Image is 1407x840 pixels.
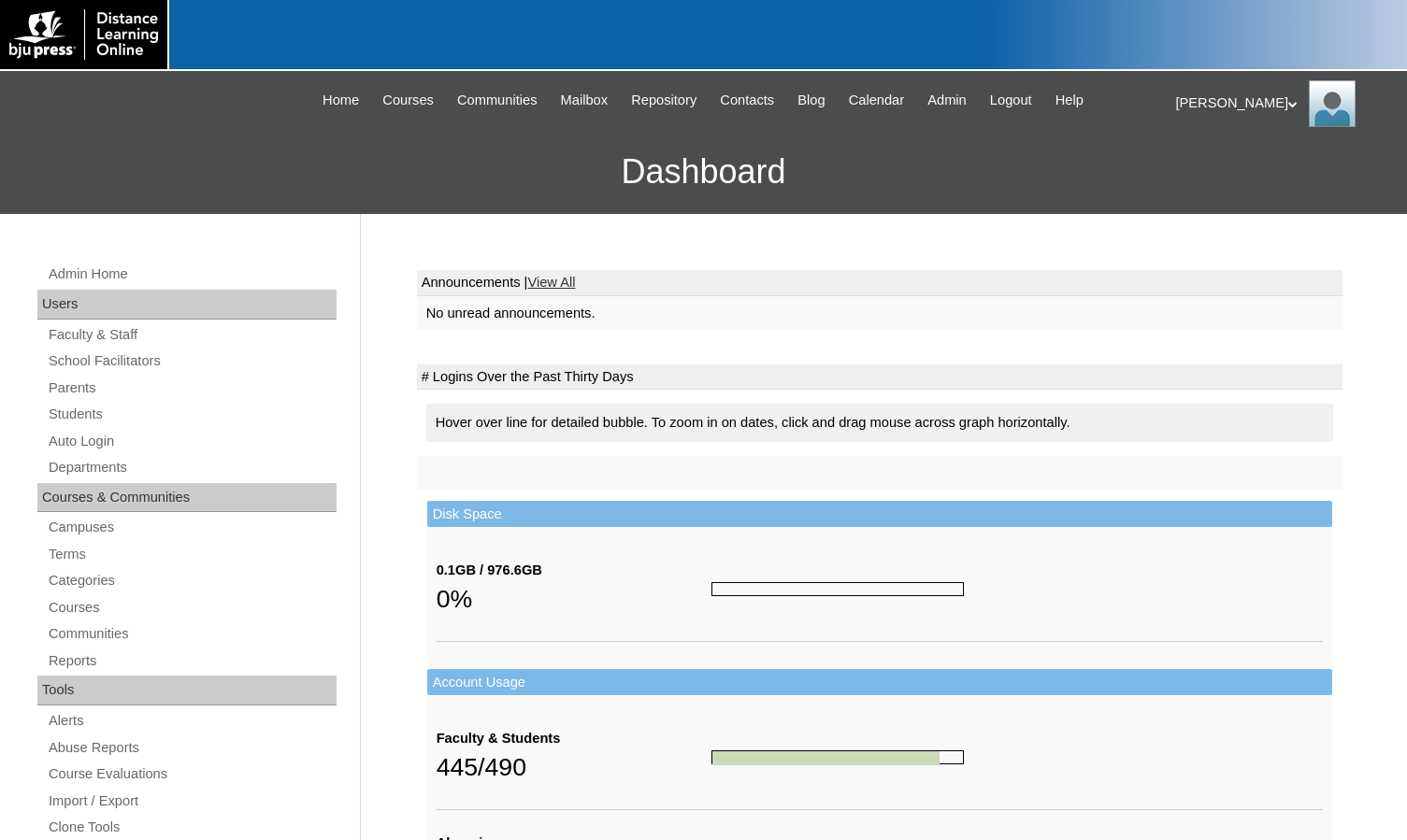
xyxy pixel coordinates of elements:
[437,729,711,748] div: Faculty & Students
[47,762,337,786] a: Course Evaluations
[849,90,904,111] span: Calendar
[426,404,1333,442] div: Hover over line for detailed bubble. To zoom in on dates, click and drag mouse across graph horiz...
[47,377,337,400] a: Parents
[788,90,834,111] a: Blog
[840,90,913,111] a: Calendar
[720,90,774,111] span: Contacts
[47,622,337,646] a: Communities
[382,90,434,111] span: Courses
[47,543,337,566] a: Terms
[47,790,337,813] a: Import / Export
[1309,80,1356,127] img: Melanie Sevilla
[37,676,337,705] div: Tools
[437,748,711,786] div: 445/490
[37,290,337,320] div: Users
[47,596,337,619] a: Courses
[47,569,337,592] a: Categories
[417,296,1342,331] td: No unread announcements.
[417,364,1342,391] td: # Logins Over the Past Thirty Days
[9,130,1398,214] h3: Dashboard
[47,709,337,733] a: Alerts
[47,456,337,479] a: Departments
[313,90,368,111] a: Home
[990,90,1032,111] span: Logout
[373,90,443,111] a: Courses
[427,669,1332,696] td: Account Usage
[47,430,337,453] a: Auto Login
[427,501,1332,528] td: Disk Space
[527,275,575,290] a: View All
[1055,90,1084,111] span: Help
[448,90,547,111] a: Communities
[711,90,783,111] a: Contacts
[47,263,337,286] a: Admin Home
[437,561,711,580] div: 0.1GB / 976.6GB
[437,580,711,618] div: 0%
[797,90,825,111] span: Blog
[981,90,1041,111] a: Logout
[927,90,967,111] span: Admin
[631,90,696,111] span: Repository
[622,90,706,111] a: Repository
[47,736,337,760] a: Abuse Reports
[47,323,337,347] a: Faculty & Staff
[47,349,337,373] a: School Facilitators
[47,516,337,539] a: Campuses
[37,483,337,513] div: Courses & Communities
[323,90,359,111] span: Home
[918,90,976,111] a: Admin
[9,9,158,60] img: logo-white.png
[1046,90,1093,111] a: Help
[47,816,337,839] a: Clone Tools
[561,90,609,111] span: Mailbox
[457,90,538,111] span: Communities
[47,403,337,426] a: Students
[47,649,337,673] a: Reports
[1176,80,1389,127] div: [PERSON_NAME]
[417,270,1342,296] td: Announcements |
[552,90,618,111] a: Mailbox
